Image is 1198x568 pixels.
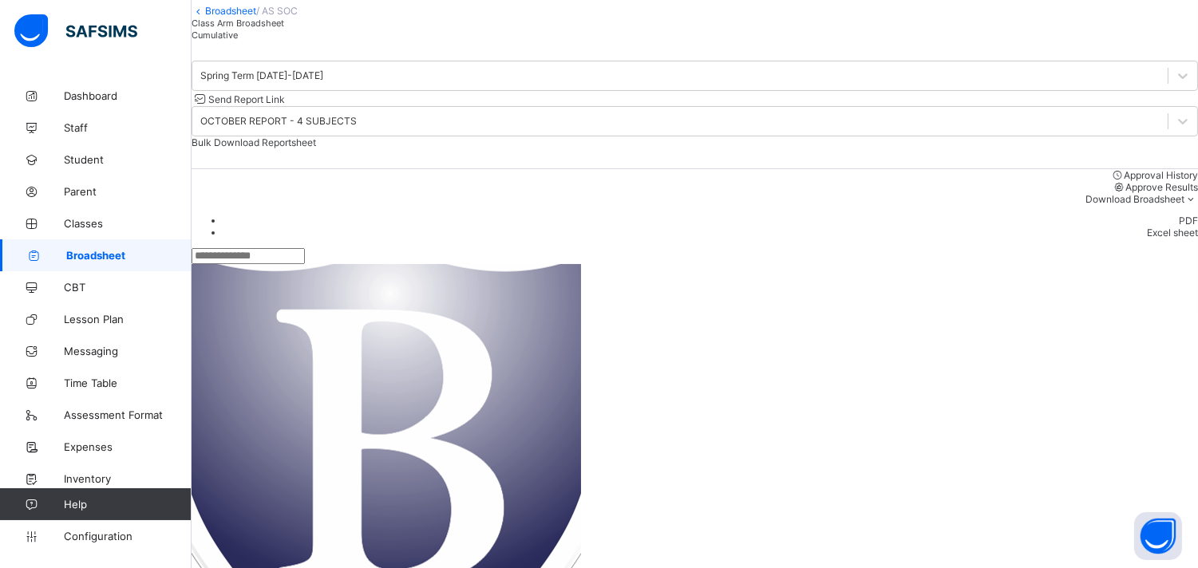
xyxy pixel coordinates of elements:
[1124,169,1198,181] span: Approval History
[64,472,192,485] span: Inventory
[64,185,192,198] span: Parent
[192,136,316,148] span: Bulk Download Reportsheet
[256,5,298,17] span: / AS SOC
[64,121,192,134] span: Staff
[200,115,357,127] div: OCTOBER REPORT - 4 SUBJECTS
[64,408,192,421] span: Assessment Format
[223,215,1198,227] li: dropdown-list-item-text-0
[64,377,192,389] span: Time Table
[1085,193,1184,205] span: Download Broadsheet
[64,313,192,325] span: Lesson Plan
[64,281,192,294] span: CBT
[200,69,323,81] div: Spring Term [DATE]-[DATE]
[1125,181,1198,193] span: Approve Results
[1134,512,1182,560] button: Open asap
[64,217,192,230] span: Classes
[64,89,192,102] span: Dashboard
[64,498,191,511] span: Help
[66,249,192,262] span: Broadsheet
[64,153,192,166] span: Student
[223,227,1198,239] li: dropdown-list-item-text-1
[64,530,191,542] span: Configuration
[14,14,137,48] img: safsims
[205,5,256,17] a: Broadsheet
[64,345,192,357] span: Messaging
[192,18,284,29] span: Class Arm Broadsheet
[192,30,238,41] span: Cumulative
[208,93,285,105] span: Send Report Link
[64,440,192,453] span: Expenses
